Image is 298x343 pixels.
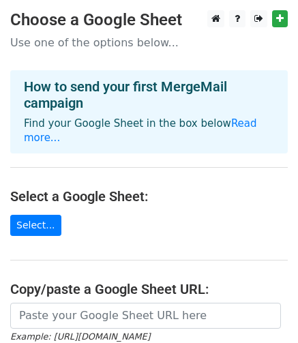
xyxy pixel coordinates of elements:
[10,331,150,342] small: Example: [URL][DOMAIN_NAME]
[10,188,288,205] h4: Select a Google Sheet:
[10,215,61,236] a: Select...
[24,117,257,144] a: Read more...
[24,117,274,145] p: Find your Google Sheet in the box below
[10,35,288,50] p: Use one of the options below...
[10,303,281,329] input: Paste your Google Sheet URL here
[10,10,288,30] h3: Choose a Google Sheet
[24,78,274,111] h4: How to send your first MergeMail campaign
[10,281,288,297] h4: Copy/paste a Google Sheet URL:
